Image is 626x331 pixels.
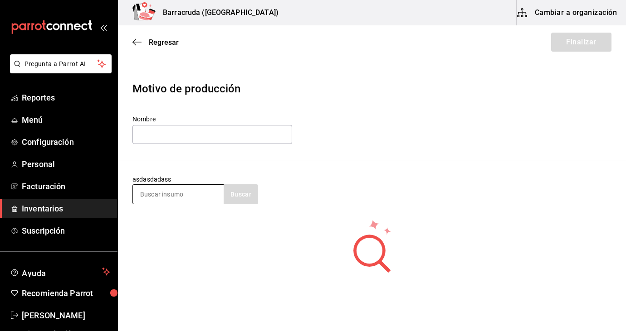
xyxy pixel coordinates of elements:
[22,225,110,237] span: Suscripción
[22,91,110,104] span: Reportes
[6,66,112,75] a: Pregunta a Parrot AI
[10,54,112,73] button: Pregunta a Parrot AI
[149,38,179,47] span: Regresar
[22,136,110,148] span: Configuración
[22,180,110,192] span: Facturación
[24,59,98,69] span: Pregunta a Parrot AI
[22,158,110,170] span: Personal
[132,175,258,204] div: asdasdadass
[22,266,98,277] span: Ayuda
[22,287,110,299] span: Recomienda Parrot
[22,202,110,215] span: Inventarios
[100,24,107,31] button: open_drawer_menu
[22,114,110,126] span: Menú
[132,116,292,122] label: Nombre
[22,309,110,321] span: [PERSON_NAME]
[156,7,279,18] h3: Barracruda ([GEOGRAPHIC_DATA])
[132,81,611,97] div: Motivo de producción
[132,38,179,47] button: Regresar
[133,185,224,204] input: Buscar insumo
